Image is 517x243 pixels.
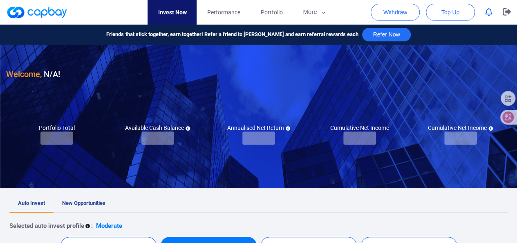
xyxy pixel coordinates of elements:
p: : [91,221,93,231]
span: New Opportunities [62,200,105,206]
h5: Available Cash Balance [125,124,190,132]
span: Portfolio [260,8,282,17]
h3: N/A ! [6,68,60,81]
h5: Annualised Net Return [227,124,290,132]
h5: Cumulative Net Income [428,124,493,132]
button: Refer Now [362,28,410,41]
span: Top Up [441,8,459,16]
p: Selected auto invest profile [9,221,84,231]
button: Withdraw [371,4,420,21]
h5: Cumulative Net Income [330,124,389,132]
span: Friends that stick together, earn together! Refer a friend to [PERSON_NAME] and earn referral rew... [106,30,358,39]
span: Auto Invest [18,200,45,206]
p: Moderate [96,221,122,231]
h5: Portfolio Total [39,124,75,132]
button: Top Up [426,4,475,21]
span: Welcome, [6,69,42,79]
span: Performance [207,8,240,17]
